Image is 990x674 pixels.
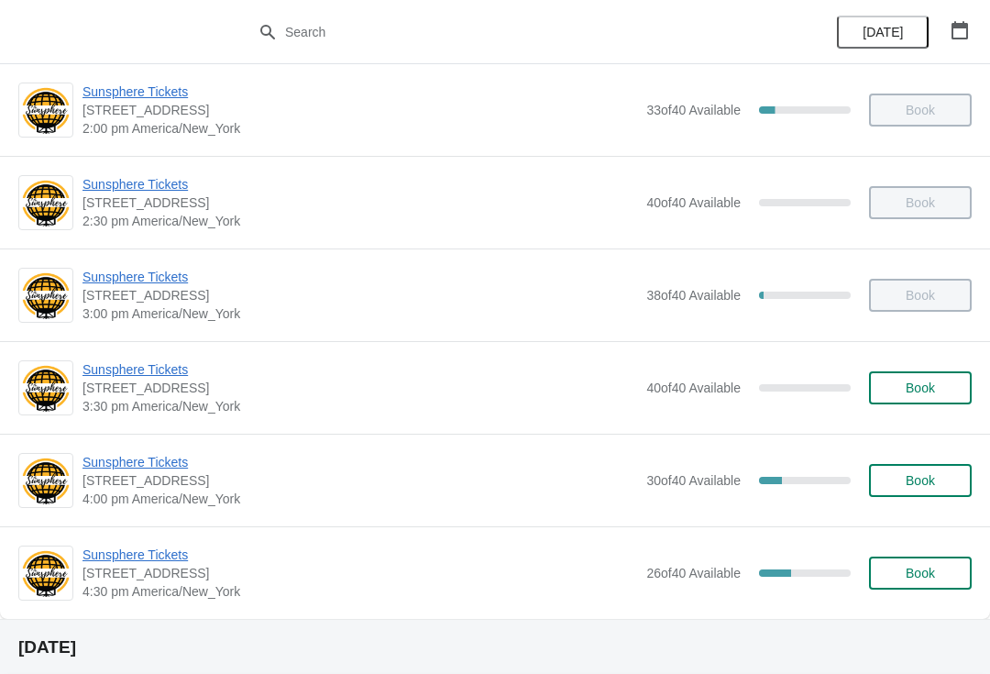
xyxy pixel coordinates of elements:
[82,471,637,490] span: [STREET_ADDRESS]
[82,119,637,138] span: 2:00 pm America/New_York
[18,638,972,657] h2: [DATE]
[869,557,972,590] button: Book
[646,566,741,580] span: 26 of 40 Available
[82,175,637,193] span: Sunsphere Tickets
[82,286,637,304] span: [STREET_ADDRESS]
[82,582,637,601] span: 4:30 pm America/New_York
[863,25,903,39] span: [DATE]
[19,271,72,321] img: Sunsphere Tickets | 810 Clinch Avenue, Knoxville, TN, USA | 3:00 pm America/New_York
[869,464,972,497] button: Book
[82,268,637,286] span: Sunsphere Tickets
[82,564,637,582] span: [STREET_ADDRESS]
[869,371,972,404] button: Book
[837,16,929,49] button: [DATE]
[646,103,741,117] span: 33 of 40 Available
[82,304,637,323] span: 3:00 pm America/New_York
[19,178,72,228] img: Sunsphere Tickets | 810 Clinch Avenue, Knoxville, TN, USA | 2:30 pm America/New_York
[82,546,637,564] span: Sunsphere Tickets
[82,490,637,508] span: 4:00 pm America/New_York
[82,193,637,212] span: [STREET_ADDRESS]
[906,381,935,395] span: Book
[82,453,637,471] span: Sunsphere Tickets
[646,381,741,395] span: 40 of 40 Available
[906,566,935,580] span: Book
[646,195,741,210] span: 40 of 40 Available
[82,360,637,379] span: Sunsphere Tickets
[82,212,637,230] span: 2:30 pm America/New_York
[82,397,637,415] span: 3:30 pm America/New_York
[82,101,637,119] span: [STREET_ADDRESS]
[646,288,741,303] span: 38 of 40 Available
[82,83,637,101] span: Sunsphere Tickets
[19,548,72,599] img: Sunsphere Tickets | 810 Clinch Avenue, Knoxville, TN, USA | 4:30 pm America/New_York
[82,379,637,397] span: [STREET_ADDRESS]
[646,473,741,488] span: 30 of 40 Available
[19,456,72,506] img: Sunsphere Tickets | 810 Clinch Avenue, Knoxville, TN, USA | 4:00 pm America/New_York
[906,473,935,488] span: Book
[19,85,72,136] img: Sunsphere Tickets | 810 Clinch Avenue, Knoxville, TN, USA | 2:00 pm America/New_York
[284,16,742,49] input: Search
[19,363,72,414] img: Sunsphere Tickets | 810 Clinch Avenue, Knoxville, TN, USA | 3:30 pm America/New_York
